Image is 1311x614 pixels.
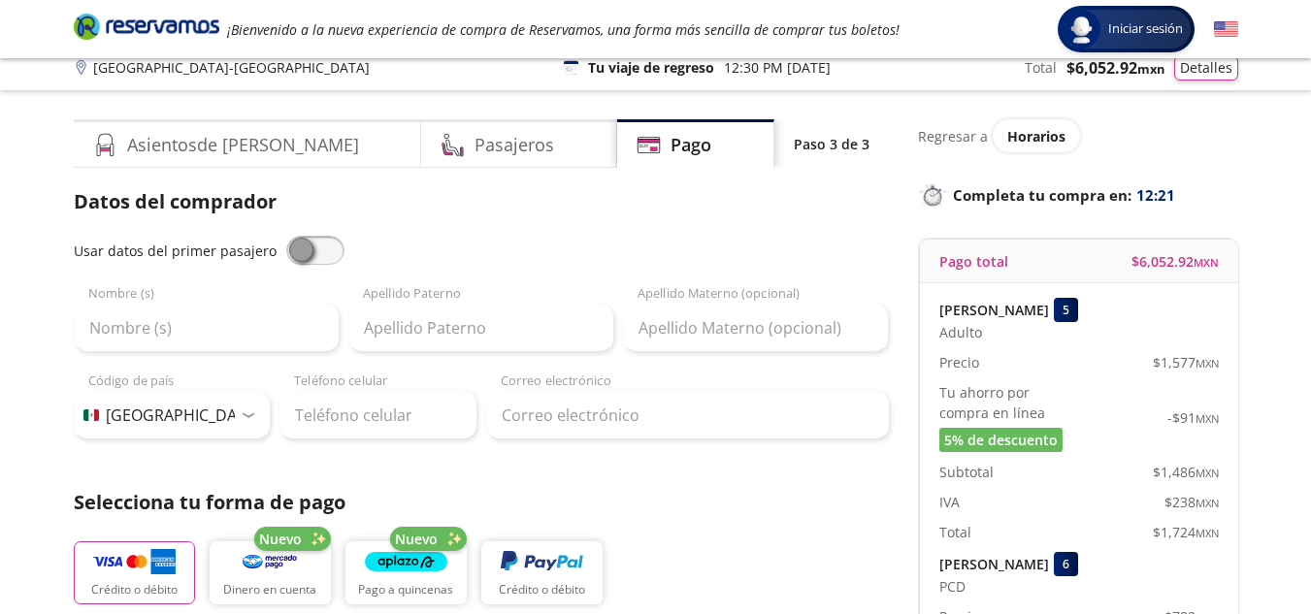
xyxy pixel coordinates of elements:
[939,492,960,512] p: IVA
[939,352,979,372] p: Precio
[1137,60,1164,78] small: MXN
[74,541,195,604] button: Crédito o débito
[1164,492,1219,512] span: $ 238
[671,132,711,158] h4: Pago
[93,57,370,78] p: [GEOGRAPHIC_DATA] - [GEOGRAPHIC_DATA]
[939,251,1008,272] p: Pago total
[348,304,613,352] input: Apellido Paterno
[588,57,714,78] p: Tu viaje de regreso
[623,304,888,352] input: Apellido Materno (opcional)
[939,576,966,597] span: PCD
[1153,352,1219,372] span: $ 1,577
[395,529,438,549] span: Nuevo
[74,242,277,260] span: Usar datos del primer pasajero
[1054,552,1078,576] div: 6
[1066,56,1164,80] span: $ 6,052.92
[939,382,1079,423] p: Tu ahorro por compra en línea
[74,187,889,216] p: Datos del comprador
[486,391,889,439] input: Correo electrónico
[1167,407,1219,428] span: -$ 91
[279,391,476,439] input: Teléfono celular
[918,126,988,146] p: Regresar a
[1174,55,1238,81] button: Detalles
[794,134,869,154] p: Paso 3 de 3
[1196,496,1219,510] small: MXN
[223,581,316,598] p: Dinero en cuenta
[1007,127,1065,145] span: Horarios
[1131,251,1219,272] span: $ 6,052.92
[481,541,603,604] button: Crédito o débito
[74,12,219,47] a: Brand Logo
[1054,298,1078,322] div: 5
[1153,522,1219,542] span: $ 1,724
[1214,17,1238,42] button: English
[227,20,900,39] em: ¡Bienvenido a la nueva experiencia de compra de Reservamos, una forma más sencilla de comprar tus...
[1196,526,1219,540] small: MXN
[91,581,178,598] p: Crédito o débito
[939,554,1049,574] p: [PERSON_NAME]
[1100,19,1191,39] span: Iniciar sesión
[1196,466,1219,480] small: MXN
[1153,462,1219,482] span: $ 1,486
[74,488,889,517] p: Selecciona tu forma de pago
[1196,356,1219,371] small: MXN
[944,430,1058,450] span: 5% de descuento
[939,300,1049,320] p: [PERSON_NAME]
[83,409,99,421] img: MX
[74,12,219,41] i: Brand Logo
[345,541,467,604] button: Pago a quincenas
[499,581,585,598] p: Crédito o débito
[74,304,339,352] input: Nombre (s)
[939,462,994,482] p: Subtotal
[127,132,359,158] h4: Asientos de [PERSON_NAME]
[475,132,554,158] h4: Pasajeros
[939,322,982,342] span: Adulto
[1136,184,1175,207] span: 12:21
[918,119,1238,152] div: Regresar a ver horarios
[210,541,331,604] button: Dinero en cuenta
[918,181,1238,209] p: Completa tu compra en :
[358,581,453,598] p: Pago a quincenas
[1194,255,1219,270] small: MXN
[724,57,831,78] p: 12:30 PM [DATE]
[1196,411,1219,426] small: MXN
[259,529,302,549] span: Nuevo
[1025,57,1057,78] p: Total
[939,522,971,542] p: Total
